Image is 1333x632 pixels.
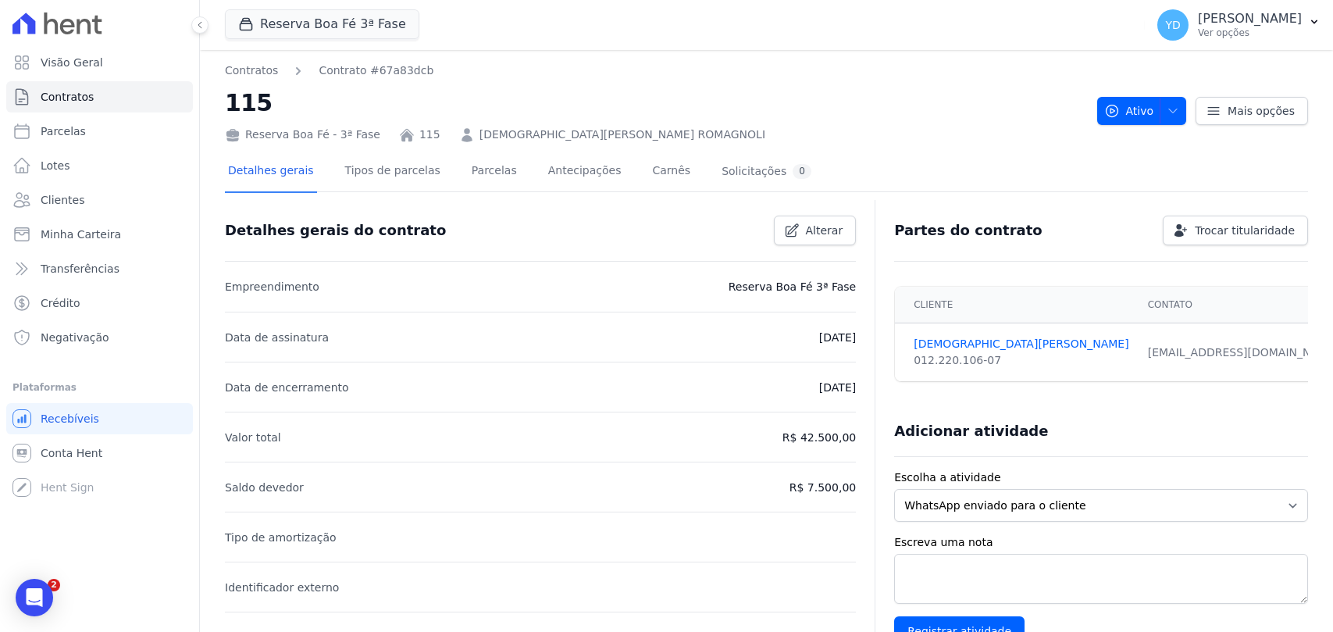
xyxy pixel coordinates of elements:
a: Alterar [774,216,857,245]
a: 115 [419,127,440,143]
a: Visão Geral [6,47,193,78]
a: Transferências [6,253,193,284]
span: YD [1165,20,1180,30]
p: Empreendimento [225,277,319,296]
nav: Breadcrumb [225,62,1085,79]
div: Plataformas [12,378,187,397]
a: Contratos [6,81,193,112]
a: Lotes [6,150,193,181]
div: 0 [793,164,811,179]
p: Data de encerramento [225,378,349,397]
a: Recebíveis [6,403,193,434]
p: Ver opções [1198,27,1302,39]
a: Conta Hent [6,437,193,469]
span: Transferências [41,261,119,277]
button: Ativo [1097,97,1187,125]
div: Reserva Boa Fé - 3ª Fase [225,127,380,143]
span: Crédito [41,295,80,311]
span: Recebíveis [41,411,99,427]
span: Alterar [806,223,843,238]
p: Reserva Boa Fé 3ª Fase [729,277,856,296]
p: Data de assinatura [225,328,329,347]
nav: Breadcrumb [225,62,433,79]
div: Open Intercom Messenger [16,579,53,616]
button: YD [PERSON_NAME] Ver opções [1145,3,1333,47]
a: Trocar titularidade [1163,216,1308,245]
div: Solicitações [722,164,811,179]
h3: Detalhes gerais do contrato [225,221,446,240]
p: Valor total [225,428,281,447]
button: Reserva Boa Fé 3ª Fase [225,9,419,39]
a: Crédito [6,287,193,319]
th: Cliente [895,287,1138,323]
h3: Adicionar atividade [894,422,1048,441]
p: [DATE] [819,328,856,347]
span: Conta Hent [41,445,102,461]
p: R$ 42.500,00 [782,428,856,447]
a: Contrato #67a83dcb [319,62,433,79]
a: Parcelas [469,152,520,193]
p: Identificador externo [225,578,339,597]
span: Trocar titularidade [1195,223,1295,238]
p: R$ 7.500,00 [789,478,856,497]
p: Tipo de amortização [225,528,337,547]
a: Contratos [225,62,278,79]
span: Lotes [41,158,70,173]
a: Antecipações [545,152,625,193]
h2: 115 [225,85,1085,120]
span: Contratos [41,89,94,105]
a: Parcelas [6,116,193,147]
div: 012.220.106-07 [914,352,1128,369]
h3: Partes do contrato [894,221,1043,240]
a: Mais opções [1196,97,1308,125]
a: Tipos de parcelas [342,152,444,193]
span: Ativo [1104,97,1154,125]
span: Visão Geral [41,55,103,70]
p: [PERSON_NAME] [1198,11,1302,27]
a: [DEMOGRAPHIC_DATA][PERSON_NAME] [914,336,1128,352]
label: Escreva uma nota [894,534,1308,551]
a: Carnês [649,152,693,193]
span: Negativação [41,330,109,345]
a: Detalhes gerais [225,152,317,193]
p: [DATE] [819,378,856,397]
span: Mais opções [1228,103,1295,119]
span: 2 [48,579,60,591]
a: Negativação [6,322,193,353]
a: Minha Carteira [6,219,193,250]
a: Clientes [6,184,193,216]
label: Escolha a atividade [894,470,1308,486]
span: Minha Carteira [41,227,121,242]
a: Solicitações0 [718,152,814,193]
p: Saldo devedor [225,478,304,497]
span: Parcelas [41,123,86,139]
a: [DEMOGRAPHIC_DATA][PERSON_NAME] ROMAGNOLI [479,127,765,143]
span: Clientes [41,192,84,208]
